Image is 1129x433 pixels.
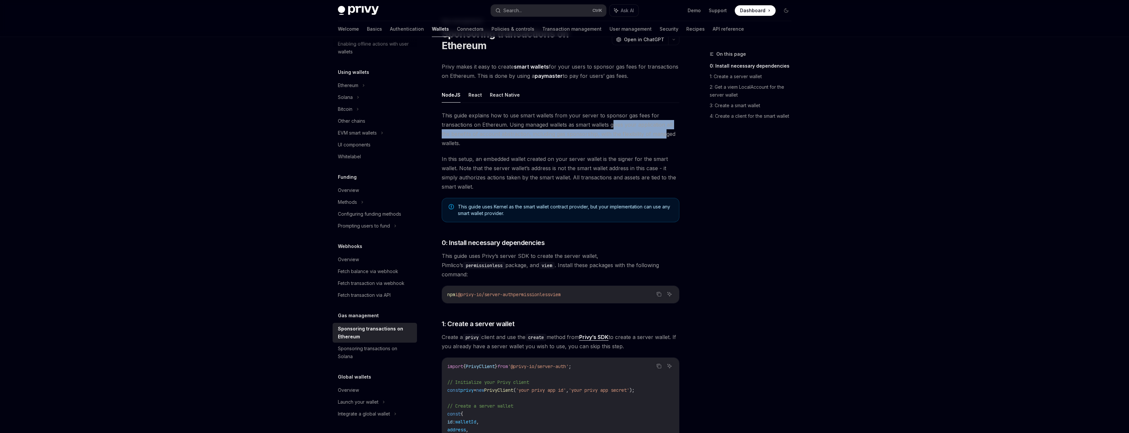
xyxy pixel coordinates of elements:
[442,332,679,351] span: Create a client and use the method from to create a server wallet. If you already have a server w...
[333,115,417,127] a: Other chains
[466,363,495,369] span: PrivyClient
[338,267,398,275] div: Fetch balance via webhook
[569,387,629,393] span: 'your privy app secret'
[713,21,744,37] a: API reference
[367,21,382,37] a: Basics
[447,403,513,409] span: // Create a server wallet
[716,50,746,58] span: On this page
[338,410,390,418] div: Integrate a global wallet
[665,290,674,298] button: Ask AI
[333,151,417,163] a: Whitelabel
[333,323,417,343] a: Sponsoring transactions on Ethereum
[338,173,357,181] h5: Funding
[491,5,606,16] button: Search...CtrlK
[686,21,705,37] a: Recipes
[476,387,484,393] span: new
[338,386,359,394] div: Overview
[612,34,668,45] button: Open in ChatGPT
[333,184,417,196] a: Overview
[566,387,569,393] span: ,
[338,279,404,287] div: Fetch transaction via webhook
[338,325,413,341] div: Sponsoring transactions on Ethereum
[447,411,461,417] span: const
[338,186,359,194] div: Overview
[535,73,563,79] a: paymaster
[333,38,417,58] a: Enabling offline actions with user wallets
[781,5,791,16] button: Toggle dark mode
[624,36,664,43] span: Open in ChatGPT
[592,8,602,13] span: Ctrl K
[461,411,463,417] span: {
[455,419,476,425] span: walletId
[453,419,455,425] span: :
[338,21,359,37] a: Welcome
[338,312,379,320] h5: Gas management
[338,398,378,406] div: Launch your wallet
[655,362,663,370] button: Copy the contents from the code block
[442,87,461,103] button: NodeJS
[461,387,474,393] span: privy
[490,87,520,103] button: React Native
[495,363,497,369] span: }
[447,427,466,433] span: address
[735,5,776,16] a: Dashboard
[338,68,369,76] h5: Using wallets
[655,290,663,298] button: Copy the contents from the code block
[447,387,461,393] span: const
[447,363,463,369] span: import
[449,204,454,209] svg: Note
[513,387,516,393] span: (
[621,7,634,14] span: Ask AI
[513,292,550,297] span: permissionless
[447,379,529,385] span: // Initialize your Privy client
[709,7,727,14] a: Support
[665,362,674,370] button: Ask AI
[740,7,765,14] span: Dashboard
[455,292,458,297] span: i
[458,203,672,217] span: This guide uses Kernel as the smart wallet contract provider, but your implementation can use any...
[710,61,797,71] a: 0: Install necessary dependencies
[569,363,571,369] span: ;
[503,7,522,15] div: Search...
[333,343,417,362] a: Sponsoring transactions on Solana
[609,5,639,16] button: Ask AI
[514,63,549,70] strong: smart wallets
[710,71,797,82] a: 1: Create a server wallet
[463,363,466,369] span: {
[338,81,358,89] div: Ethereum
[333,384,417,396] a: Overview
[447,419,453,425] span: id
[390,21,424,37] a: Authentication
[539,262,555,269] code: viem
[333,289,417,301] a: Fetch transaction via API
[710,111,797,121] a: 4: Create a client for the smart wallet
[338,141,371,149] div: UI components
[458,292,513,297] span: @privy-io/server-auth
[447,292,455,297] span: npm
[457,21,484,37] a: Connectors
[338,345,413,360] div: Sponsoring transactions on Solana
[660,21,678,37] a: Security
[338,153,361,161] div: Whitelabel
[484,387,513,393] span: PrivyClient
[442,62,679,80] span: Privy makes it easy to create for your users to sponsor gas fees for transactions on Ethereum. Th...
[542,21,602,37] a: Transaction management
[333,254,417,265] a: Overview
[491,21,534,37] a: Policies & controls
[609,21,652,37] a: User management
[338,222,390,230] div: Prompting users to fund
[442,154,679,191] span: In this setup, an embedded wallet created on your server wallet is the signer for the smart walle...
[688,7,701,14] a: Demo
[476,419,479,425] span: ,
[525,334,547,341] code: create
[629,387,635,393] span: );
[338,40,413,56] div: Enabling offline actions with user wallets
[466,427,468,433] span: ,
[442,111,679,148] span: This guide explains how to use smart wallets from your server to sponsor gas fees for transaction...
[338,291,391,299] div: Fetch transaction via API
[508,363,569,369] span: '@privy-io/server-auth'
[442,238,545,247] span: 0: Install necessary dependencies
[710,82,797,100] a: 2: Get a viem LocalAccount for the server wallet
[338,198,357,206] div: Methods
[432,21,449,37] a: Wallets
